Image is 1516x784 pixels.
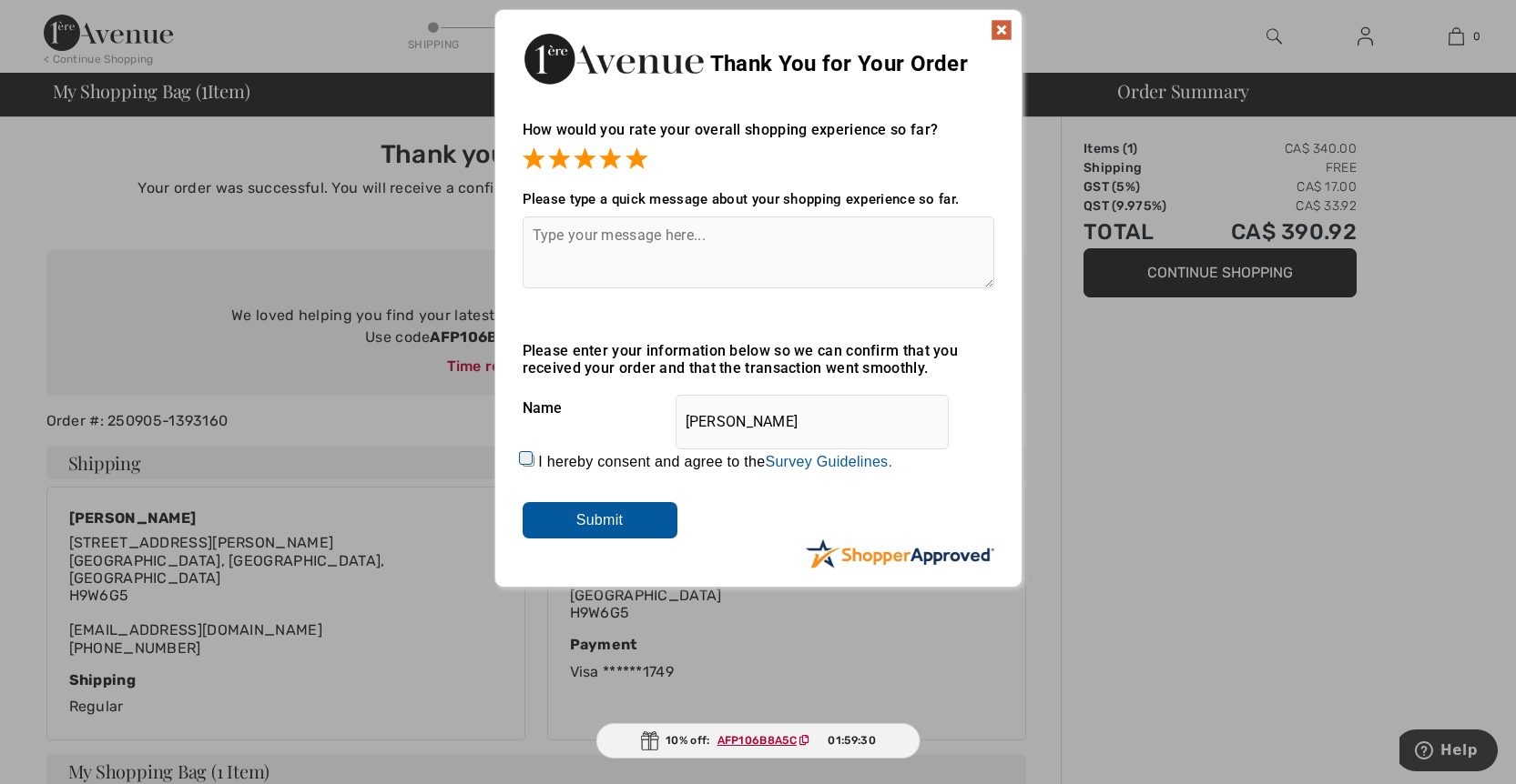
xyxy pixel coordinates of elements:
[595,723,921,759] div: 10% off:
[710,51,968,76] span: Thank You for Your Order
[523,502,677,538] input: Submit
[538,454,892,470] label: I hereby consent and agree to the
[523,28,705,89] img: Thank You for Your Order
[41,13,78,29] span: Help
[991,19,1012,41] img: x
[765,454,892,469] a: Survey Guidelines.
[523,191,994,207] div: Please type a quick message about your shopping experience so far.
[717,734,797,747] ins: AFP106B8A5C
[828,732,875,749] span: 01:59:30
[523,386,994,431] div: Name
[640,731,658,750] img: Gift.svg
[523,342,994,377] div: Please enter your information below so we can confirm that you received your order and that the t...
[523,103,994,173] div: How would you rate your overall shopping experience so far?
